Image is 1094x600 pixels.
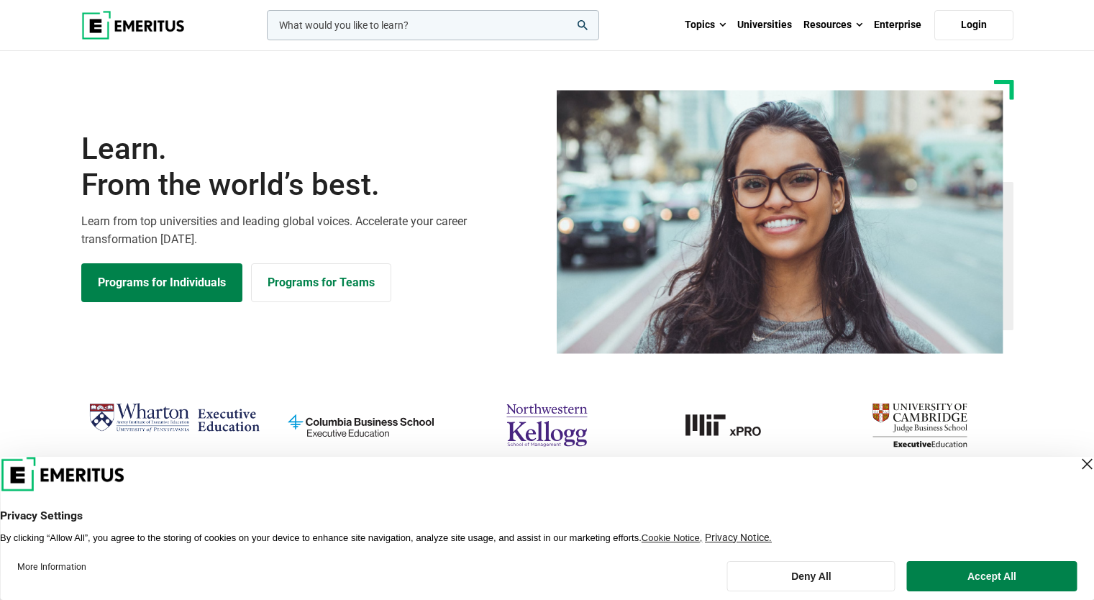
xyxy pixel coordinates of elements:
h1: Learn. [81,131,539,204]
a: Explore for Business [251,263,391,302]
img: Learn from the world's best [557,90,1003,354]
a: MIT-xPRO [647,397,819,453]
img: northwestern-kellogg [461,397,633,453]
img: MIT xPRO [647,397,819,453]
a: Login [934,10,1013,40]
img: Wharton Executive Education [88,397,260,440]
input: woocommerce-product-search-field-0 [267,10,599,40]
a: Explore Programs [81,263,242,302]
img: columbia-business-school [275,397,447,453]
p: Learn from top universities and leading global voices. Accelerate your career transformation [DATE]. [81,212,539,249]
span: From the world’s best. [81,167,539,203]
img: cambridge-judge-business-school [834,397,1006,453]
